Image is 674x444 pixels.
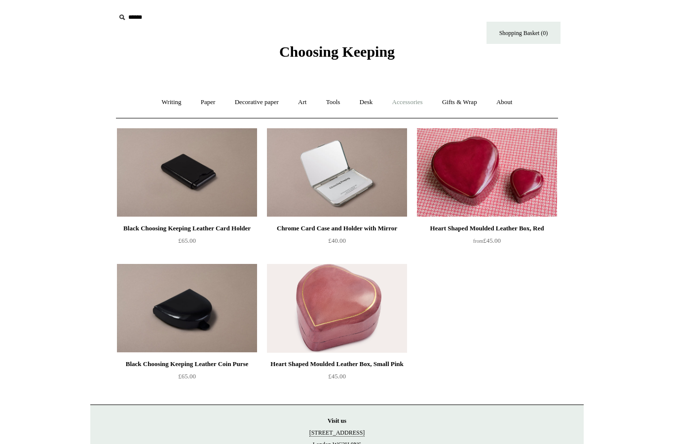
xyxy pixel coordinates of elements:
[473,237,501,244] span: £45.00
[267,128,407,217] img: Chrome Card Case and Holder with Mirror
[487,22,561,44] a: Shopping Basket (0)
[178,237,196,244] span: £65.00
[192,89,225,115] a: Paper
[119,358,255,370] div: Black Choosing Keeping Leather Coin Purse
[417,128,557,217] a: Heart Shaped Moulded Leather Box, Red Heart Shaped Moulded Leather Box, Red
[267,128,407,217] a: Chrome Card Case and Holder with Mirror Chrome Card Case and Holder with Mirror
[279,51,395,58] a: Choosing Keeping
[117,264,257,353] img: Black Choosing Keeping Leather Coin Purse
[328,417,346,424] strong: Visit us
[267,222,407,263] a: Chrome Card Case and Holder with Mirror £40.00
[178,372,196,380] span: £65.00
[117,222,257,263] a: Black Choosing Keeping Leather Card Holder £65.00
[269,222,405,234] div: Chrome Card Case and Holder with Mirror
[383,89,432,115] a: Accessories
[279,43,395,60] span: Choosing Keeping
[328,237,346,244] span: £40.00
[117,128,257,217] a: Black Choosing Keeping Leather Card Holder Black Choosing Keeping Leather Card Holder
[267,358,407,399] a: Heart Shaped Moulded Leather Box, Small Pink £45.00
[417,222,557,263] a: Heart Shaped Moulded Leather Box, Red from£45.00
[317,89,349,115] a: Tools
[117,358,257,399] a: Black Choosing Keeping Leather Coin Purse £65.00
[417,128,557,217] img: Heart Shaped Moulded Leather Box, Red
[289,89,315,115] a: Art
[328,372,346,380] span: £45.00
[153,89,190,115] a: Writing
[117,264,257,353] a: Black Choosing Keeping Leather Coin Purse Black Choosing Keeping Leather Coin Purse
[269,358,405,370] div: Heart Shaped Moulded Leather Box, Small Pink
[267,264,407,353] img: Heart Shaped Moulded Leather Box, Small Pink
[117,128,257,217] img: Black Choosing Keeping Leather Card Holder
[473,238,483,244] span: from
[267,264,407,353] a: Heart Shaped Moulded Leather Box, Small Pink Heart Shaped Moulded Leather Box, Small Pink
[487,89,522,115] a: About
[119,222,255,234] div: Black Choosing Keeping Leather Card Holder
[351,89,382,115] a: Desk
[226,89,288,115] a: Decorative paper
[419,222,555,234] div: Heart Shaped Moulded Leather Box, Red
[433,89,486,115] a: Gifts & Wrap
